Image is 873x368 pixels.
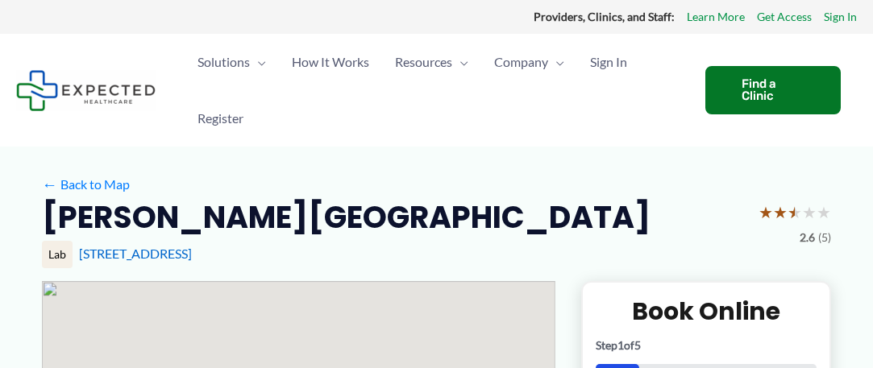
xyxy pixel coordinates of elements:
span: Menu Toggle [548,34,564,90]
strong: Providers, Clinics, and Staff: [534,10,675,23]
h2: Book Online [596,296,817,327]
span: (5) [818,227,831,248]
a: ResourcesMenu Toggle [382,34,481,90]
span: 5 [634,338,641,352]
span: ★ [817,197,831,227]
span: ← [42,176,57,192]
a: Find a Clinic [705,66,841,114]
h2: [PERSON_NAME][GEOGRAPHIC_DATA] [42,197,651,237]
a: How It Works [279,34,382,90]
a: [STREET_ADDRESS] [79,246,192,261]
span: Sign In [590,34,627,90]
span: 1 [617,338,624,352]
a: Get Access [757,6,812,27]
span: Solutions [197,34,250,90]
span: Menu Toggle [452,34,468,90]
a: Register [185,90,256,147]
span: Resources [395,34,452,90]
span: ★ [802,197,817,227]
div: Lab [42,241,73,268]
a: Learn More [687,6,745,27]
a: Sign In [577,34,640,90]
span: ★ [759,197,773,227]
span: Register [197,90,243,147]
p: Step of [596,340,817,351]
span: 2.6 [800,227,815,248]
span: Menu Toggle [250,34,266,90]
a: SolutionsMenu Toggle [185,34,279,90]
a: Sign In [824,6,857,27]
a: ←Back to Map [42,172,130,196]
span: How It Works [292,34,369,90]
span: Company [494,34,548,90]
img: Expected Healthcare Logo - side, dark font, small [16,70,156,111]
nav: Primary Site Navigation [185,34,689,147]
a: CompanyMenu Toggle [481,34,577,90]
span: ★ [788,197,802,227]
span: ★ [773,197,788,227]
